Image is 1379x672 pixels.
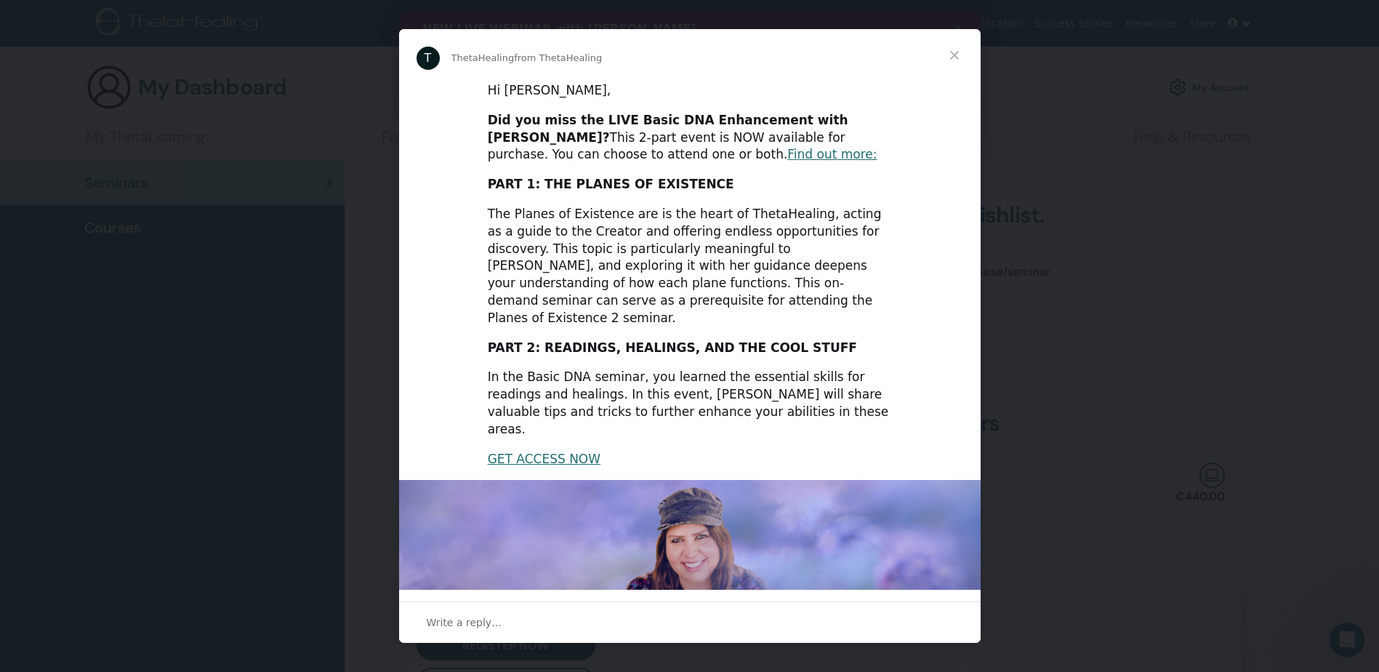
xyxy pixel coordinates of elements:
a: Reserve Your Spot ➜ [23,91,153,108]
div: Hi [PERSON_NAME], [488,82,892,100]
a: GET ACCESS NOW [488,452,600,466]
span: from ThetaHealing [514,52,602,63]
b: CLARITY — Learn It. Know It. Live It. Create With It. [23,25,361,39]
div: This 2-part event is NOW available for purchase. You can choose to attend one or both. [488,112,892,164]
div: Open conversation and reply [399,601,981,643]
span: ThetaHealing [451,52,515,63]
b: PART 2: READINGS, HEALINGS, AND THE COOL STUFF [488,340,857,355]
div: Close [554,13,568,22]
span: Close [928,29,981,81]
span: Write a reply… [427,613,502,632]
b: Clarity [358,54,401,68]
i: [DATE] 11:00 AM MST [62,39,188,53]
div: Profile image for ThetaHealing [417,47,440,70]
div: The Planes of Existence are is the heart of ThetaHealing, acting as a guide to the Creator and of... [488,206,892,327]
b: PART 1: THE PLANES OF EXISTENCE [488,177,734,191]
b: NEW LIVE WEBINAR with [PERSON_NAME] [23,10,297,24]
a: Find out more: [787,147,877,161]
div: Join us The very first webinar dedicated entirely to the energy of — how to understand it, live i... [23,10,535,83]
div: In the Basic DNA seminar, you learned the essential skills for readings and healings. In this eve... [488,369,892,438]
b: Did you miss the LIVE Basic DNA Enhancement with [PERSON_NAME]? [488,113,848,145]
